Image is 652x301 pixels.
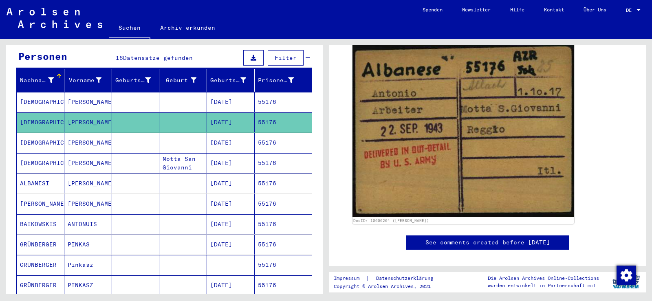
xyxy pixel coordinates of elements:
[207,133,255,153] mat-cell: [DATE]
[163,74,207,87] div: Geburt‏
[18,49,67,64] div: Personen
[255,69,312,92] mat-header-cell: Prisoner #
[17,275,64,295] mat-cell: GRÜNBERGER
[64,133,112,153] mat-cell: [PERSON_NAME]
[123,54,193,62] span: Datensätze gefunden
[17,174,64,193] mat-cell: ALBANESI
[258,76,294,85] div: Prisoner #
[207,214,255,234] mat-cell: [DATE]
[207,112,255,132] mat-cell: [DATE]
[255,194,312,214] mat-cell: 55176
[159,69,207,92] mat-header-cell: Geburt‏
[109,18,150,39] a: Suchen
[275,54,297,62] span: Filter
[163,76,196,85] div: Geburt‏
[207,235,255,255] mat-cell: [DATE]
[370,274,443,283] a: Datenschutzerklärung
[207,275,255,295] mat-cell: [DATE]
[112,69,160,92] mat-header-cell: Geburtsname
[617,266,636,285] img: Zustimmung ändern
[207,153,255,173] mat-cell: [DATE]
[17,194,64,214] mat-cell: [PERSON_NAME]
[334,283,443,290] p: Copyright © Arolsen Archives, 2021
[64,112,112,132] mat-cell: [PERSON_NAME]
[268,50,304,66] button: Filter
[116,54,123,62] span: 16
[20,76,54,85] div: Nachname
[64,174,112,193] mat-cell: [PERSON_NAME]
[64,92,112,112] mat-cell: [PERSON_NAME]
[616,265,636,285] div: Zustimmung ändern
[611,272,641,292] img: yv_logo.png
[207,92,255,112] mat-cell: [DATE]
[17,112,64,132] mat-cell: [DEMOGRAPHIC_DATA]
[626,7,635,13] span: DE
[334,274,443,283] div: |
[255,112,312,132] mat-cell: 55176
[68,76,101,85] div: Vorname
[488,282,599,289] p: wurden entwickelt in Partnerschaft mit
[159,153,207,173] mat-cell: Motta San Giovanni
[488,275,599,282] p: Die Arolsen Archives Online-Collections
[255,92,312,112] mat-cell: 55176
[17,153,64,173] mat-cell: [DEMOGRAPHIC_DATA]
[115,74,161,87] div: Geburtsname
[425,238,550,247] a: See comments created before [DATE]
[64,153,112,173] mat-cell: [PERSON_NAME]
[353,218,429,223] a: DocID: 10606264 ([PERSON_NAME])
[64,255,112,275] mat-cell: Pinkasz
[207,69,255,92] mat-header-cell: Geburtsdatum
[255,255,312,275] mat-cell: 55176
[258,74,304,87] div: Prisoner #
[255,174,312,193] mat-cell: 55176
[115,76,151,85] div: Geburtsname
[207,194,255,214] mat-cell: [DATE]
[255,235,312,255] mat-cell: 55176
[7,8,102,28] img: Arolsen_neg.svg
[64,235,112,255] mat-cell: PINKAS
[255,133,312,153] mat-cell: 55176
[150,18,225,37] a: Archiv erkunden
[207,174,255,193] mat-cell: [DATE]
[64,69,112,92] mat-header-cell: Vorname
[17,133,64,153] mat-cell: [DEMOGRAPHIC_DATA]
[17,92,64,112] mat-cell: [DEMOGRAPHIC_DATA]
[17,255,64,275] mat-cell: GRÜNBERGER
[210,74,256,87] div: Geburtsdatum
[17,69,64,92] mat-header-cell: Nachname
[68,74,112,87] div: Vorname
[255,214,312,234] mat-cell: 55176
[334,274,366,283] a: Impressum
[17,235,64,255] mat-cell: GRÜNBERGER
[255,275,312,295] mat-cell: 55176
[210,76,246,85] div: Geburtsdatum
[64,275,112,295] mat-cell: PINKASZ
[64,214,112,234] mat-cell: ANTONUIS
[17,214,64,234] mat-cell: BAIKOWSKIS
[20,74,64,87] div: Nachname
[64,194,112,214] mat-cell: [PERSON_NAME]
[352,43,574,217] img: 001.jpg
[255,153,312,173] mat-cell: 55176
